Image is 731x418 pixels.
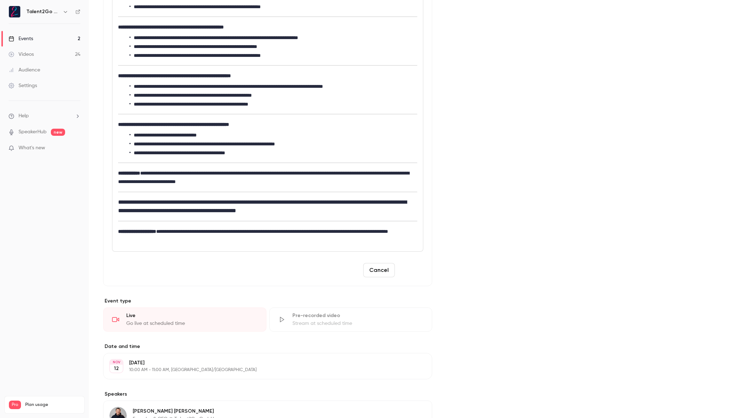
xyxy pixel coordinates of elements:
[398,263,423,277] button: Save
[129,359,394,366] p: [DATE]
[9,112,80,120] li: help-dropdown-opener
[126,312,258,319] div: Live
[103,298,432,305] p: Event type
[103,391,432,398] label: Speakers
[51,129,65,136] span: new
[26,8,60,15] h6: Talent2Go GmbH
[103,343,432,350] label: Date and time
[18,144,45,152] span: What's new
[133,408,214,415] p: [PERSON_NAME] [PERSON_NAME]
[9,51,34,58] div: Videos
[114,365,119,372] p: 12
[103,307,266,332] div: LiveGo live at scheduled time
[9,6,20,17] img: Talent2Go GmbH
[110,360,123,365] div: NOV
[292,312,424,319] div: Pre-recorded video
[9,35,33,42] div: Events
[129,367,394,373] p: 10:00 AM - 11:00 AM, [GEOGRAPHIC_DATA]/[GEOGRAPHIC_DATA]
[9,66,40,74] div: Audience
[363,263,395,277] button: Cancel
[269,307,433,332] div: Pre-recorded videoStream at scheduled time
[126,320,258,327] div: Go live at scheduled time
[292,320,424,327] div: Stream at scheduled time
[25,402,80,408] span: Plan usage
[9,401,21,409] span: Pro
[18,128,47,136] a: SpeakerHub
[18,112,29,120] span: Help
[9,82,37,89] div: Settings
